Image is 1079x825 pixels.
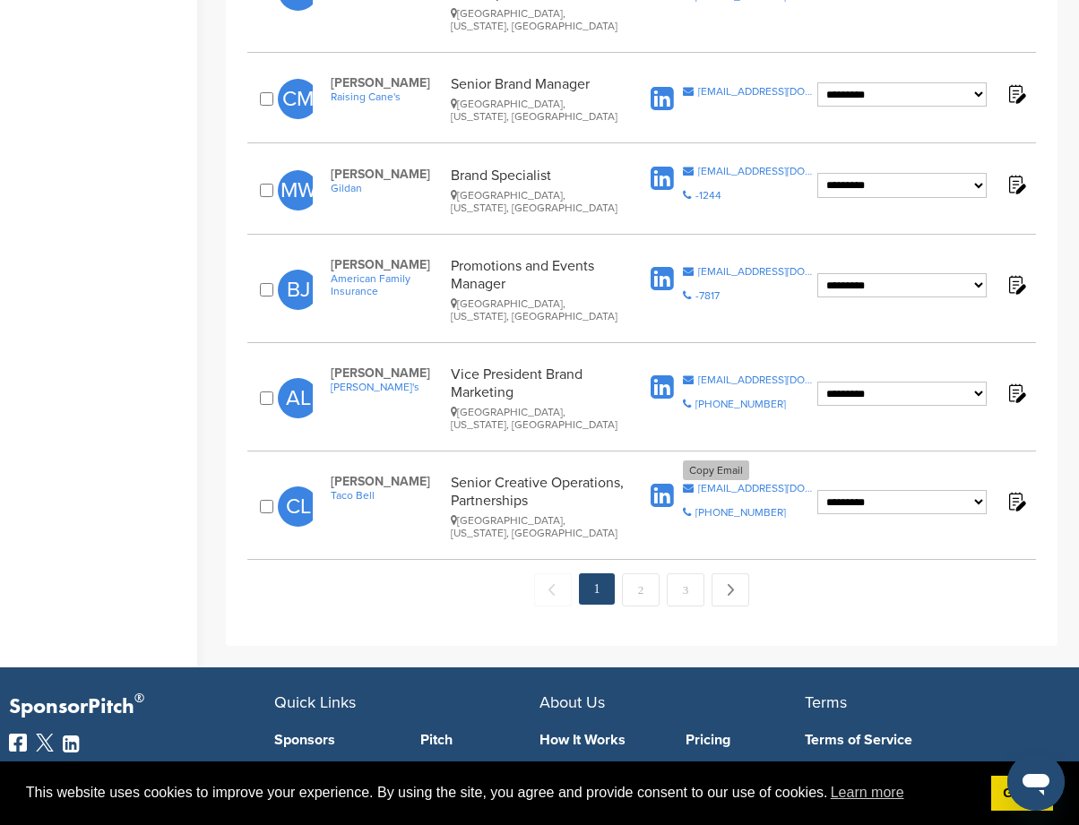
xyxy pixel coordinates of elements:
span: [PERSON_NAME] [331,167,441,182]
span: ® [134,687,144,709]
span: [PERSON_NAME] [331,75,441,90]
span: CL [278,486,318,527]
a: dismiss cookie message [991,776,1053,812]
a: Raising Cane's [331,90,441,103]
p: SponsorPitch [9,694,274,720]
span: AL [278,378,318,418]
div: [EMAIL_ADDRESS][DOMAIN_NAME] [698,483,817,494]
span: [PERSON_NAME] [331,474,441,489]
div: [GEOGRAPHIC_DATA], [US_STATE], [GEOGRAPHIC_DATA] [451,189,625,214]
div: -1244 [695,190,721,201]
span: [PERSON_NAME] [331,365,441,381]
div: [EMAIL_ADDRESS][DOMAIN_NAME] [698,166,817,176]
img: Twitter [36,734,54,752]
span: Terms [805,692,847,712]
em: 1 [579,573,615,605]
div: [PHONE_NUMBER] [695,399,786,409]
div: [EMAIL_ADDRESS][DOMAIN_NAME] [698,86,817,97]
div: [GEOGRAPHIC_DATA], [US_STATE], [GEOGRAPHIC_DATA] [451,7,625,32]
div: [PHONE_NUMBER] [695,507,786,518]
div: Senior Brand Manager [451,75,625,123]
a: Terms of Service [805,733,1043,747]
a: Pitch [420,733,539,747]
a: learn more about cookies [828,779,907,806]
a: American Family Insurance [331,272,441,297]
span: This website uses cookies to improve your experience. By using the site, you agree and provide co... [26,779,977,806]
img: Facebook [9,734,27,752]
a: [PERSON_NAME]'s [331,381,441,393]
div: [EMAIL_ADDRESS][DOMAIN_NAME] [698,374,817,385]
a: Gildan [331,182,441,194]
div: Promotions and Events Manager [451,257,625,322]
img: Notes [1005,82,1027,105]
div: -7817 [695,290,720,301]
img: Notes [1005,382,1027,404]
div: [EMAIL_ADDRESS][DOMAIN_NAME] [698,266,817,277]
span: ← Previous [534,573,572,606]
div: [GEOGRAPHIC_DATA], [US_STATE], [GEOGRAPHIC_DATA] [451,406,625,431]
a: Next → [712,573,749,606]
div: Copy Email [683,460,749,480]
a: How It Works [539,733,659,747]
img: Notes [1005,490,1027,512]
span: About Us [539,692,605,712]
div: [GEOGRAPHIC_DATA], [US_STATE], [GEOGRAPHIC_DATA] [451,514,625,539]
div: Brand Specialist [451,167,625,214]
img: Notes [1005,273,1027,296]
div: Vice President Brand Marketing [451,365,625,431]
a: 3 [667,573,704,606]
a: Sponsors [274,733,393,747]
img: Notes [1005,173,1027,195]
a: Taco Bell [331,489,441,502]
iframe: Button to launch messaging window [1007,753,1065,811]
span: CM [278,79,318,119]
a: 2 [622,573,660,606]
div: Senior Creative Operations, Partnerships [451,474,625,539]
span: MW [278,170,318,211]
span: BJ [278,270,318,310]
span: [PERSON_NAME] [331,257,441,272]
a: Pricing [686,733,805,747]
div: [GEOGRAPHIC_DATA], [US_STATE], [GEOGRAPHIC_DATA] [451,98,625,123]
span: Quick Links [274,692,356,712]
div: [GEOGRAPHIC_DATA], [US_STATE], [GEOGRAPHIC_DATA] [451,297,625,322]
